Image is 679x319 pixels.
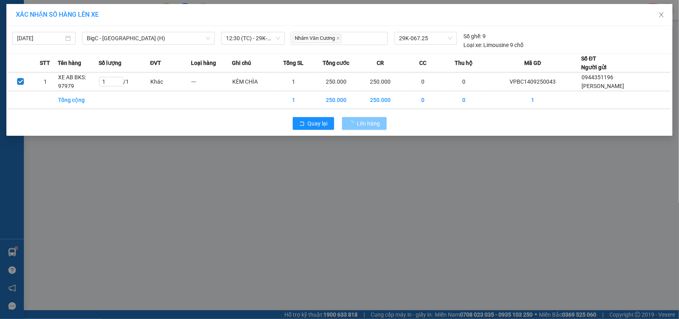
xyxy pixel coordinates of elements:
span: 0944351196 [582,74,613,80]
span: close [336,36,340,40]
td: 250.000 [314,72,358,91]
td: 0 [444,91,484,109]
td: 250.000 [358,72,403,91]
td: 1 [273,91,314,109]
span: CR [377,59,384,67]
span: down [206,36,210,41]
span: Ghi chú [232,59,251,67]
span: 29K-067.25 [399,32,452,44]
td: 1 [273,72,314,91]
span: loading [348,121,357,126]
span: STT [40,59,50,67]
td: Khác [150,72,191,91]
span: Thu hộ [455,59,473,67]
td: 0 [403,72,444,91]
td: Tổng cộng [58,91,99,109]
span: Loại xe: [463,41,482,49]
span: [PERSON_NAME] [582,83,624,89]
td: --- [191,72,232,91]
span: Số ghế: [463,32,481,41]
span: Lên hàng [357,119,380,128]
button: rollbackQuay lại [293,117,334,130]
span: Tổng cước [323,59,349,67]
span: Số lượng [99,59,121,67]
td: 0 [444,72,484,91]
span: Tổng SL [283,59,304,67]
button: Close [650,4,673,26]
span: rollback [299,121,305,127]
span: Tên hàng [58,59,81,67]
td: XE AB BKS: 97979 [58,72,99,91]
span: Quay lại [308,119,328,128]
button: Lên hàng [342,117,387,130]
td: / 1 [99,72,150,91]
td: 1 [484,91,581,109]
td: 250.000 [358,91,403,109]
td: KÈM CHÌA [232,72,273,91]
td: 1 [33,72,58,91]
div: Số ĐT Người gửi [581,54,607,72]
span: BigC - Thái Bình (H) [87,32,210,44]
td: 0 [403,91,444,109]
div: 9 [463,32,486,41]
span: XÁC NHẬN SỐ HÀNG LÊN XE [16,11,99,18]
td: 250.000 [314,91,358,109]
span: CC [419,59,426,67]
span: ĐVT [150,59,161,67]
span: Loại hàng [191,59,216,67]
td: VPBC1409250043 [484,72,581,91]
div: Limousine 9 chỗ [463,41,523,49]
input: 14/09/2025 [17,34,64,43]
span: Mã GD [524,59,541,67]
span: 12:30 (TC) - 29K-067.25 [226,32,280,44]
span: close [658,12,665,18]
span: Nhâm Văn Cương [293,34,341,43]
